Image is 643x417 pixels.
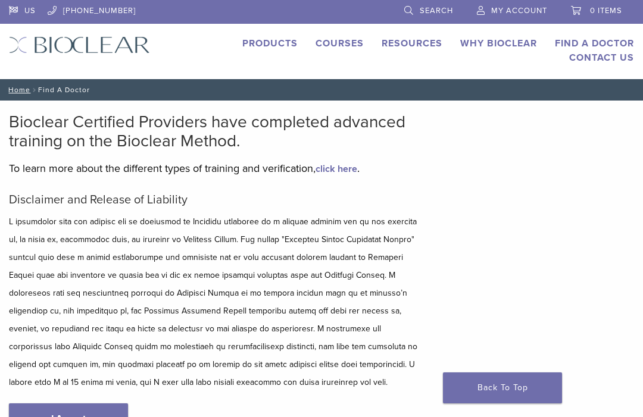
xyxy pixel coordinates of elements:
a: Contact Us [569,52,634,64]
p: L ipsumdolor sita con adipisc eli se doeiusmod te Incididu utlaboree do m aliquae adminim ven qu ... [9,213,420,391]
a: Back To Top [443,372,562,403]
a: Resources [382,37,442,49]
a: Why Bioclear [460,37,537,49]
a: Home [5,86,30,94]
span: / [30,87,38,93]
a: Courses [316,37,364,49]
a: click here [316,163,357,175]
img: Bioclear [9,36,150,54]
span: Search [420,6,453,15]
h2: Bioclear Certified Providers have completed advanced training on the Bioclear Method. [9,112,420,151]
span: My Account [491,6,547,15]
a: Products [242,37,298,49]
a: Find A Doctor [555,37,634,49]
h5: Disclaimer and Release of Liability [9,193,420,207]
p: To learn more about the different types of training and verification, . [9,159,420,177]
span: 0 items [590,6,622,15]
